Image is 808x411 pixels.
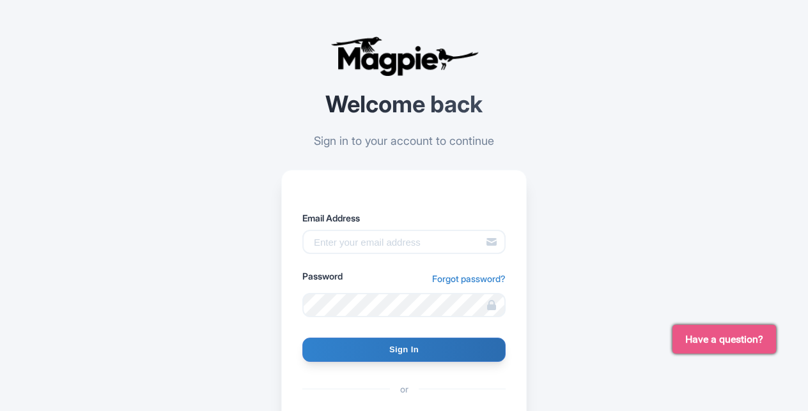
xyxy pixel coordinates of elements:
[281,132,527,149] p: Sign in to your account to continue
[302,230,506,254] input: Enter your email address
[685,332,763,347] span: Have a question?
[327,36,481,77] img: logo-ab69f6fb50320c5b225c76a69d11143b.png
[432,272,506,285] a: Forgot password?
[390,382,419,396] span: or
[302,211,506,225] label: Email Address
[302,269,343,283] label: Password
[672,325,776,354] button: Have a question?
[302,338,506,362] input: Sign In
[281,92,527,117] h2: Welcome back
